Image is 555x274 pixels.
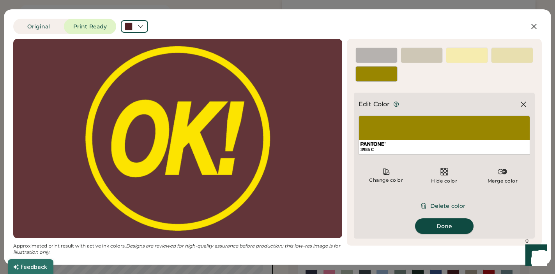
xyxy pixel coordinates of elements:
button: Print Ready [64,19,116,34]
em: Designs are reviewed for high-quality assurance before production; this low-res image is for illu... [13,243,341,255]
button: Delete color [414,198,475,214]
img: Merge%20Color.svg [498,167,507,176]
img: Transparent.svg [440,167,449,176]
div: Approximated print result with active ink colors. [13,243,342,255]
button: Done [415,218,474,234]
iframe: Front Chat [518,239,551,272]
div: 3985 C [361,147,528,153]
div: Edit Color [359,100,390,109]
div: Merge color [488,178,518,184]
div: Hide color [431,178,457,184]
button: Original [13,19,64,34]
img: Pantone Logo [361,142,386,146]
div: Change color [369,177,403,183]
